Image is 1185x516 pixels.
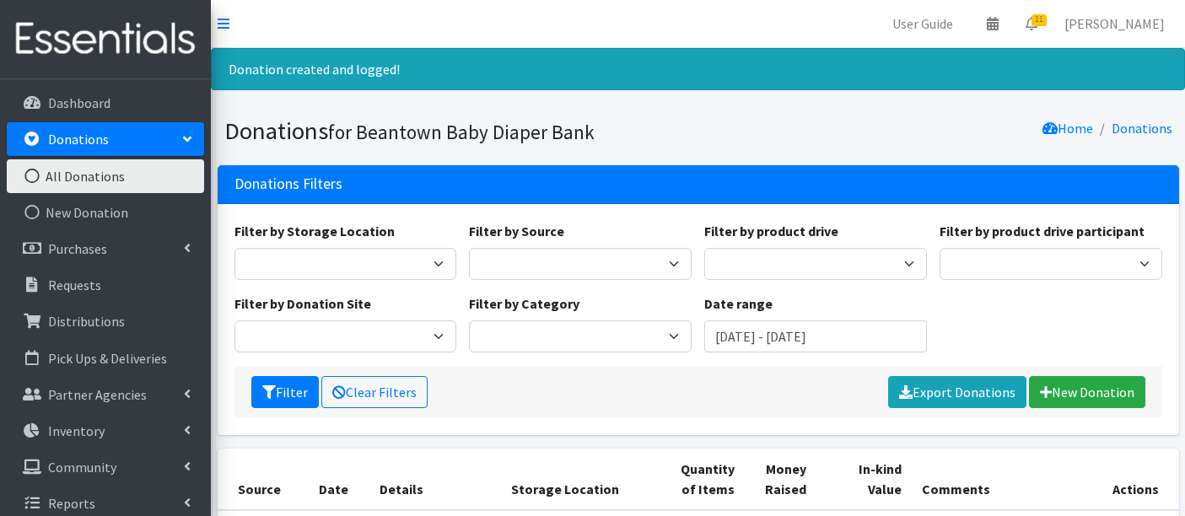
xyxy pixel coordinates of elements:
th: Storage Location [501,449,657,510]
div: Donation created and logged! [211,48,1185,90]
a: Clear Filters [321,376,428,408]
a: Pick Ups & Deliveries [7,341,204,375]
th: Money Raised [745,449,816,510]
th: In-kind Value [816,449,913,510]
p: Requests [48,277,101,293]
p: Community [48,459,116,476]
a: Export Donations [888,376,1026,408]
label: Date range [704,293,773,314]
h3: Donations Filters [234,175,342,193]
p: Purchases [48,240,107,257]
a: Distributions [7,304,204,338]
p: Dashboard [48,94,110,111]
a: Dashboard [7,86,204,120]
label: Filter by Donation Site [234,293,371,314]
th: Actions [1090,449,1178,510]
a: Donations [1112,120,1172,137]
p: Partner Agencies [48,386,147,403]
p: Donations [48,131,109,148]
a: Requests [7,268,204,302]
th: Comments [912,449,1090,510]
p: Inventory [48,422,105,439]
th: Quantity of Items [657,449,744,510]
a: Community [7,450,204,484]
p: Distributions [48,313,125,330]
a: Inventory [7,414,204,448]
h1: Donations [224,116,692,146]
span: 11 [1031,14,1047,26]
a: New Donation [7,196,204,229]
button: Filter [251,376,319,408]
label: Filter by product drive [704,221,838,241]
a: Home [1042,120,1093,137]
a: Partner Agencies [7,378,204,411]
a: [PERSON_NAME] [1051,7,1178,40]
a: All Donations [7,159,204,193]
p: Pick Ups & Deliveries [48,350,167,367]
img: HumanEssentials [7,11,204,67]
small: for Beantown Baby Diaper Bank [328,120,595,144]
label: Filter by Category [469,293,579,314]
p: Reports [48,495,95,512]
a: 11 [1012,7,1051,40]
th: Source [218,449,309,510]
label: Filter by Storage Location [234,221,395,241]
label: Filter by product drive participant [940,221,1145,241]
a: Donations [7,122,204,156]
input: January 1, 2011 - December 31, 2011 [704,320,927,352]
th: Details [369,449,502,510]
th: Date [309,449,369,510]
a: New Donation [1029,376,1145,408]
label: Filter by Source [469,221,564,241]
a: User Guide [879,7,967,40]
a: Purchases [7,232,204,266]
